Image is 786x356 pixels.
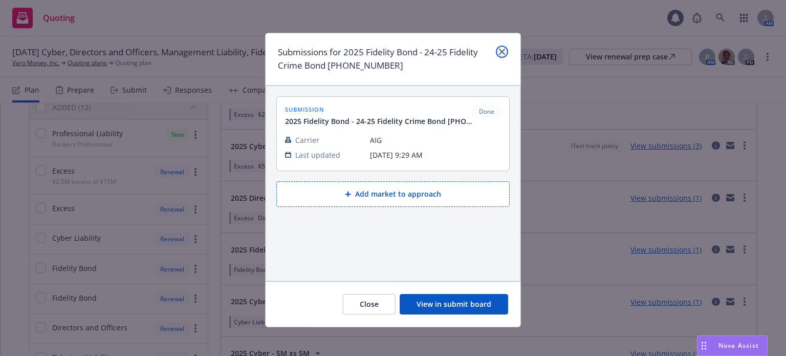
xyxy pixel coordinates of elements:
[285,105,472,114] span: submission
[343,294,396,315] button: Close
[285,116,472,127] span: 2025 Fidelity Bond - 24-25 Fidelity Crime Bond [PHONE_NUMBER]
[295,150,340,160] span: Last updated
[476,107,497,116] span: Done
[276,181,510,207] button: Add market to approach
[370,135,501,145] span: AIG
[295,135,319,145] span: Carrier
[496,46,508,58] a: close
[718,341,759,350] span: Nova Assist
[697,336,710,355] div: Drag to move
[697,336,768,356] button: Nova Assist
[370,150,501,160] span: [DATE] 9:29 AM
[278,46,492,73] h1: Submissions for 2025 Fidelity Bond - 24-25 Fidelity Crime Bond [PHONE_NUMBER]
[400,294,508,315] button: View in submit board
